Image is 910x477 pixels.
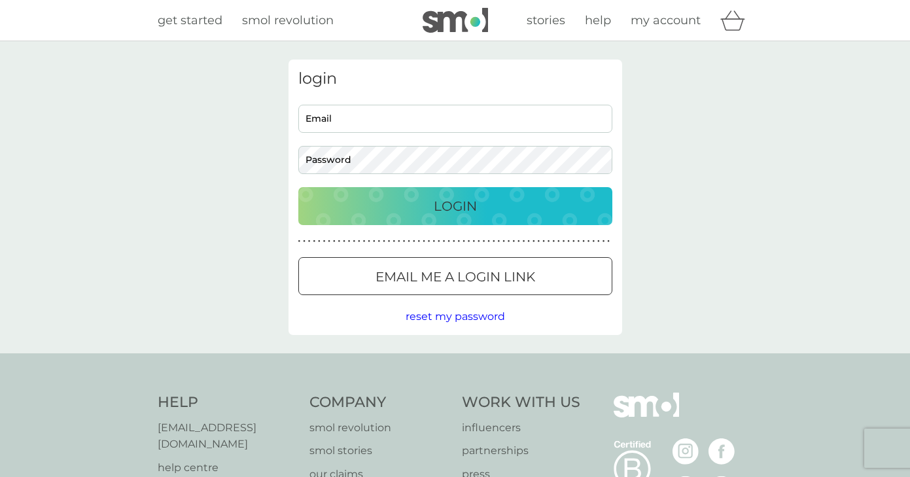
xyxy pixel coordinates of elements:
[578,238,580,245] p: ●
[631,11,701,30] a: my account
[298,257,612,295] button: Email me a login link
[512,238,515,245] p: ●
[158,393,297,413] h4: Help
[527,238,530,245] p: ●
[542,238,545,245] p: ●
[242,13,334,27] span: smol revolution
[557,238,560,245] p: ●
[592,238,595,245] p: ●
[572,238,575,245] p: ●
[423,8,488,33] img: smol
[603,238,605,245] p: ●
[463,238,465,245] p: ●
[493,238,495,245] p: ●
[368,238,370,245] p: ●
[720,7,753,33] div: basket
[298,187,612,225] button: Login
[585,13,611,27] span: help
[443,238,446,245] p: ●
[585,11,611,30] a: help
[582,238,585,245] p: ●
[538,238,540,245] p: ●
[298,69,612,88] h3: login
[413,238,415,245] p: ●
[587,238,590,245] p: ●
[348,238,351,245] p: ●
[313,238,315,245] p: ●
[502,238,505,245] p: ●
[408,238,410,245] p: ●
[517,238,520,245] p: ●
[393,238,395,245] p: ●
[673,438,699,465] img: visit the smol Instagram page
[318,238,321,245] p: ●
[406,310,505,323] span: reset my password
[498,238,500,245] p: ●
[462,393,580,413] h4: Work With Us
[614,393,679,437] img: smol
[353,238,355,245] p: ●
[563,238,565,245] p: ●
[423,238,425,245] p: ●
[434,196,477,217] p: Login
[158,11,222,30] a: get started
[363,238,366,245] p: ●
[478,238,480,245] p: ●
[432,238,435,245] p: ●
[523,238,525,245] p: ●
[438,238,440,245] p: ●
[487,238,490,245] p: ●
[323,238,326,245] p: ●
[607,238,610,245] p: ●
[242,11,334,30] a: smol revolution
[597,238,600,245] p: ●
[158,13,222,27] span: get started
[309,419,449,436] a: smol revolution
[309,393,449,413] h4: Company
[309,442,449,459] a: smol stories
[533,238,535,245] p: ●
[527,11,565,30] a: stories
[631,13,701,27] span: my account
[333,238,336,245] p: ●
[428,238,430,245] p: ●
[388,238,391,245] p: ●
[398,238,400,245] p: ●
[376,266,535,287] p: Email me a login link
[403,238,406,245] p: ●
[508,238,510,245] p: ●
[567,238,570,245] p: ●
[458,238,461,245] p: ●
[472,238,475,245] p: ●
[406,308,505,325] button: reset my password
[418,238,421,245] p: ●
[483,238,485,245] p: ●
[383,238,385,245] p: ●
[158,459,297,476] a: help centre
[358,238,360,245] p: ●
[462,442,580,459] a: partnerships
[338,238,341,245] p: ●
[158,419,297,453] a: [EMAIL_ADDRESS][DOMAIN_NAME]
[328,238,330,245] p: ●
[527,13,565,27] span: stories
[468,238,470,245] p: ●
[303,238,306,245] p: ●
[548,238,550,245] p: ●
[453,238,455,245] p: ●
[462,419,580,436] a: influencers
[298,238,301,245] p: ●
[373,238,376,245] p: ●
[552,238,555,245] p: ●
[308,238,311,245] p: ●
[343,238,345,245] p: ●
[378,238,381,245] p: ●
[709,438,735,465] img: visit the smol Facebook page
[447,238,450,245] p: ●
